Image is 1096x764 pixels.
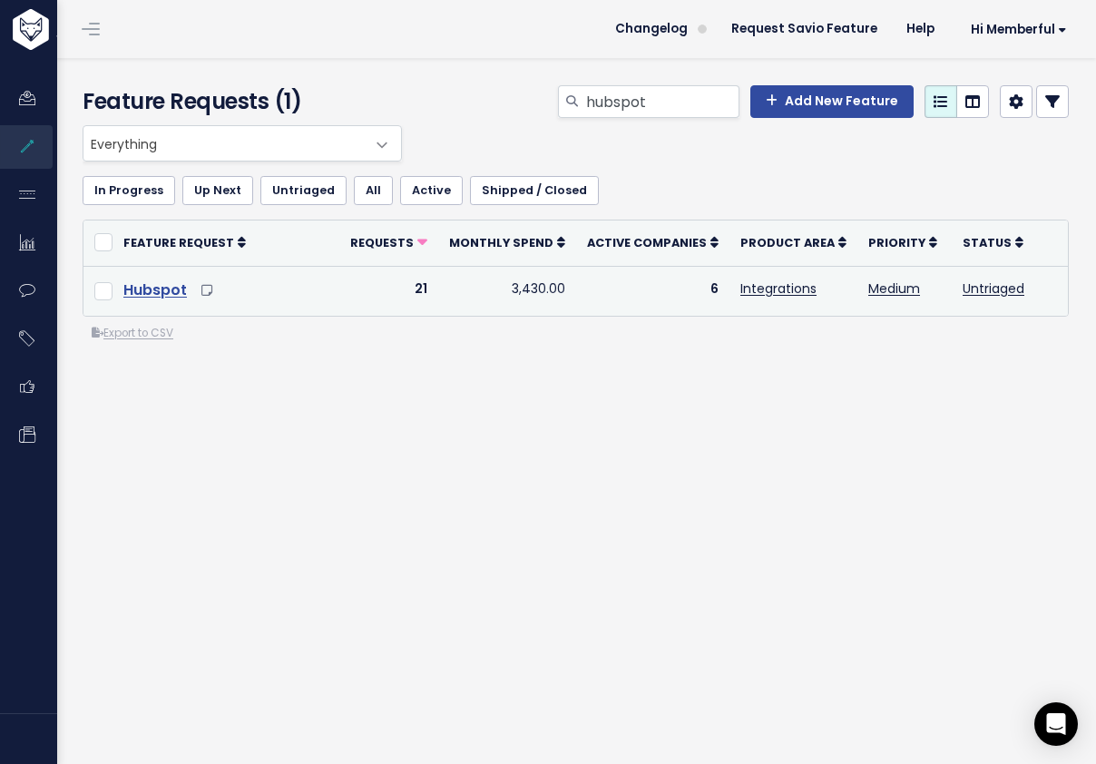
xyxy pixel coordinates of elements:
[83,176,175,205] a: In Progress
[963,235,1012,250] span: Status
[350,235,414,250] span: Requests
[587,233,719,251] a: Active companies
[470,176,599,205] a: Shipped / Closed
[260,176,347,205] a: Untriaged
[971,23,1067,36] span: Hi Memberful
[750,85,914,118] a: Add New Feature
[1034,702,1078,746] div: Open Intercom Messenger
[182,176,253,205] a: Up Next
[83,125,402,162] span: Everything
[83,126,365,161] span: Everything
[717,15,892,43] a: Request Savio Feature
[868,235,925,250] span: Priority
[350,233,427,251] a: Requests
[8,9,149,50] img: logo-white.9d6f32f41409.svg
[438,266,576,316] td: 3,430.00
[92,326,173,340] a: Export to CSV
[354,176,393,205] a: All
[123,235,234,250] span: Feature Request
[949,15,1081,44] a: Hi Memberful
[963,279,1024,298] a: Untriaged
[740,233,846,251] a: Product Area
[576,266,729,316] td: 6
[615,23,688,35] span: Changelog
[868,233,937,251] a: Priority
[123,279,187,300] a: Hubspot
[83,85,394,118] h4: Feature Requests (1)
[449,235,553,250] span: Monthly spend
[449,233,565,251] a: Monthly spend
[740,279,817,298] a: Integrations
[963,233,1023,251] a: Status
[400,176,463,205] a: Active
[587,235,707,250] span: Active companies
[339,266,438,316] td: 21
[584,85,739,118] input: Search features...
[868,279,920,298] a: Medium
[892,15,949,43] a: Help
[83,176,1069,205] ul: Filter feature requests
[740,235,835,250] span: Product Area
[123,233,246,251] a: Feature Request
